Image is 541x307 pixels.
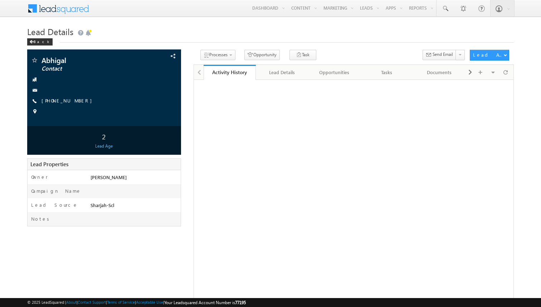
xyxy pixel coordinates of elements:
[361,65,413,80] a: Tasks
[419,68,459,77] div: Documents
[27,38,53,45] div: Back
[256,65,308,80] a: Lead Details
[27,299,246,306] span: © 2025 LeadSquared | | | | |
[473,52,503,58] div: Lead Actions
[433,51,453,58] span: Send Email
[30,160,68,168] span: Lead Properties
[136,300,163,304] a: Acceptable Use
[209,52,228,57] span: Processes
[204,65,256,80] a: Activity History
[470,50,509,61] button: Lead Actions
[200,50,235,60] button: Processes
[31,202,78,208] label: Lead Source
[423,50,456,60] button: Send Email
[209,69,251,76] div: Activity History
[244,50,280,60] button: Opportunity
[366,68,407,77] div: Tasks
[42,57,137,64] span: Abhigal
[42,65,137,72] span: Contact
[27,26,73,37] span: Lead Details
[31,174,48,180] label: Owner
[42,97,96,105] span: [PHONE_NUMBER]
[164,300,246,305] span: Your Leadsquared Account Number is
[29,130,179,143] div: 2
[27,38,56,44] a: Back
[262,68,302,77] div: Lead Details
[31,216,52,222] label: Notes
[308,65,361,80] a: Opportunities
[235,300,246,305] span: 77195
[289,50,316,60] button: Task
[413,65,466,80] a: Documents
[91,174,127,180] span: [PERSON_NAME]
[314,68,355,77] div: Opportunities
[31,188,81,194] label: Campaign Name
[29,143,179,149] div: Lead Age
[89,202,181,212] div: Sharjah-Scl
[107,300,135,304] a: Terms of Service
[66,300,77,304] a: About
[78,300,106,304] a: Contact Support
